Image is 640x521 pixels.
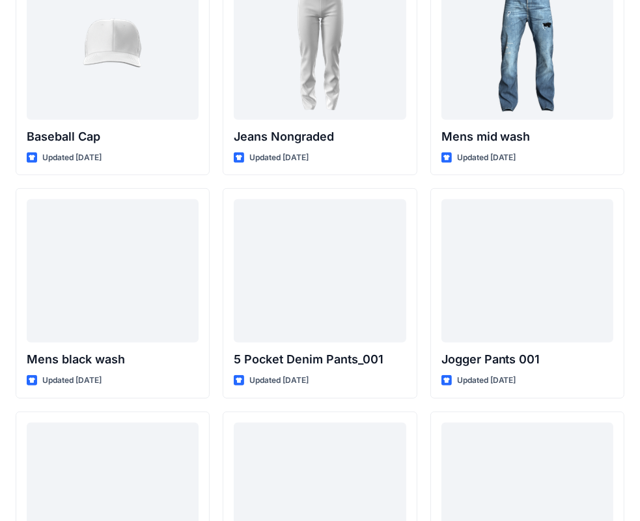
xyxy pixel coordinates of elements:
p: Updated [DATE] [457,151,516,165]
p: Updated [DATE] [457,374,516,387]
p: Updated [DATE] [249,151,309,165]
p: Jeans Nongraded [234,128,406,146]
p: Baseball Cap [27,128,199,146]
a: Jogger Pants 001 [441,199,613,343]
p: Mens black wash [27,350,199,369]
p: Updated [DATE] [42,151,102,165]
p: Mens mid wash [441,128,613,146]
a: 5 Pocket Denim Pants_001 [234,199,406,343]
p: Updated [DATE] [42,374,102,387]
p: 5 Pocket Denim Pants_001 [234,350,406,369]
p: Jogger Pants 001 [441,350,613,369]
a: Mens black wash [27,199,199,343]
p: Updated [DATE] [249,374,309,387]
